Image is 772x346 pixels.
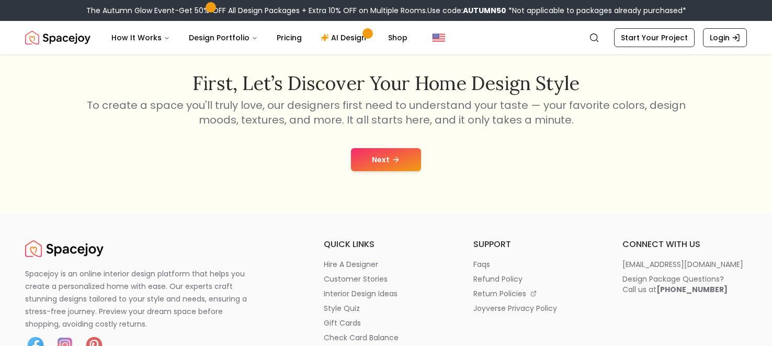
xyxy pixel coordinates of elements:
[324,288,448,299] a: interior design ideas
[614,28,695,47] a: Start Your Project
[25,238,104,259] a: Spacejoy
[324,332,399,343] p: check card balance
[324,274,388,284] p: customer stories
[268,27,310,48] a: Pricing
[103,27,416,48] nav: Main
[473,288,526,299] p: return policies
[703,28,747,47] a: Login
[622,259,747,270] a: [EMAIL_ADDRESS][DOMAIN_NAME]
[463,5,506,16] b: AUTUMN50
[622,274,747,295] a: Design Package Questions?Call us at[PHONE_NUMBER]
[25,267,259,330] p: Spacejoy is an online interior design platform that helps you create a personalized home with eas...
[473,259,490,270] p: faqs
[25,238,104,259] img: Spacejoy Logo
[324,303,448,314] a: style quiz
[312,27,378,48] a: AI Design
[351,148,421,171] button: Next
[324,259,378,270] p: hire a designer
[622,238,747,251] h6: connect with us
[324,303,360,314] p: style quiz
[86,5,686,16] div: The Autumn Glow Event-Get 50% OFF All Design Packages + Extra 10% OFF on Multiple Rooms.
[473,259,598,270] a: faqs
[324,274,448,284] a: customer stories
[324,318,361,328] p: gift cards
[324,288,398,299] p: interior design ideas
[85,98,687,127] p: To create a space you'll truly love, our designers first need to understand your taste — your fav...
[622,274,728,295] div: Design Package Questions? Call us at
[427,5,506,16] span: Use code:
[473,303,557,314] p: joyverse privacy policy
[473,274,598,284] a: refund policy
[506,5,686,16] span: *Not applicable to packages already purchased*
[324,318,448,328] a: gift cards
[656,284,728,295] b: [PHONE_NUMBER]
[473,238,598,251] h6: support
[324,332,448,343] a: check card balance
[25,27,90,48] img: Spacejoy Logo
[473,303,598,314] a: joyverse privacy policy
[473,288,598,299] a: return policies
[324,238,448,251] h6: quick links
[473,274,523,284] p: refund policy
[25,21,747,54] nav: Global
[324,259,448,270] a: hire a designer
[103,27,178,48] button: How It Works
[380,27,416,48] a: Shop
[25,27,90,48] a: Spacejoy
[180,27,266,48] button: Design Portfolio
[433,31,445,44] img: United States
[85,73,687,94] h2: First, let’s discover your home design style
[622,259,743,270] p: [EMAIL_ADDRESS][DOMAIN_NAME]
